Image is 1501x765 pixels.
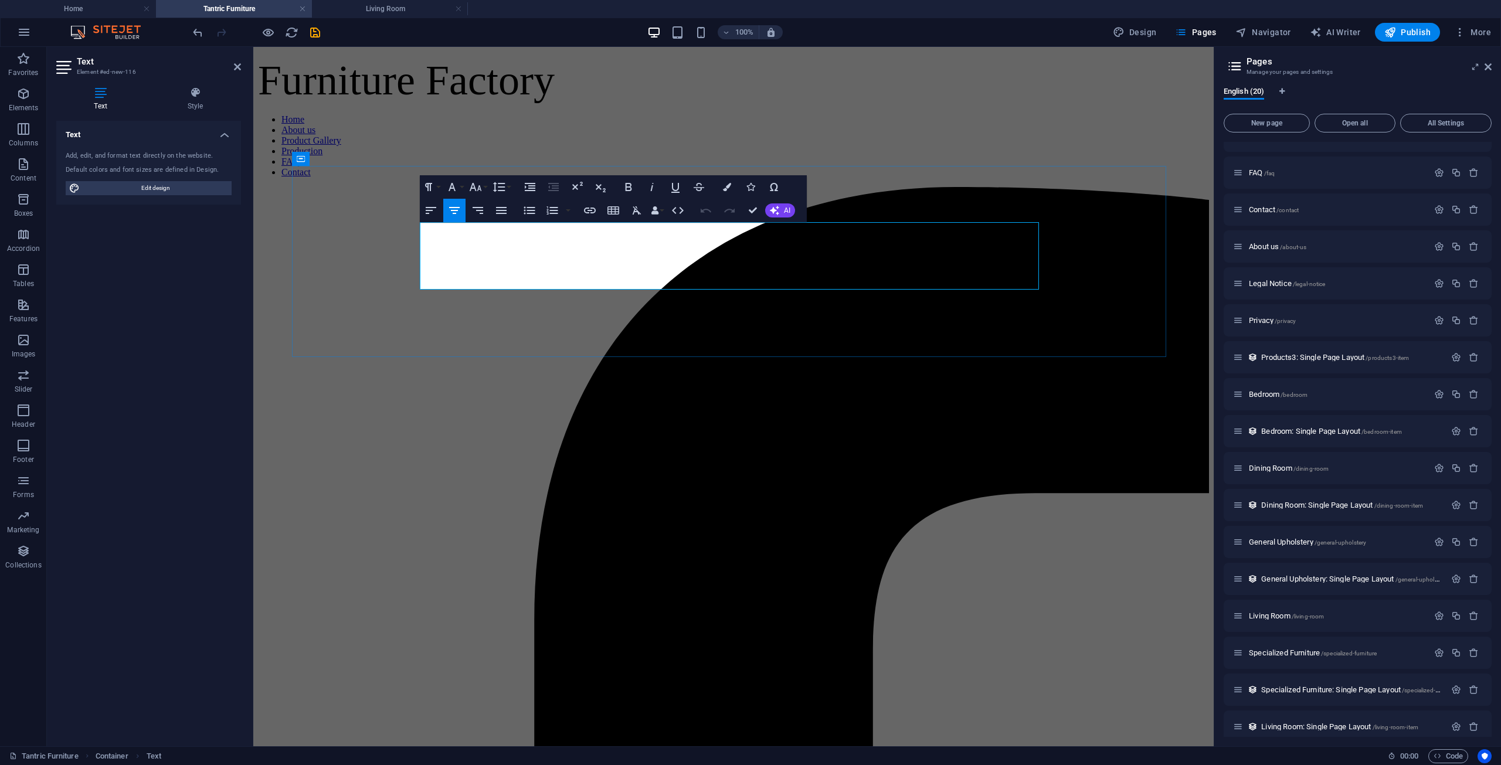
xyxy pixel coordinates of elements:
[1249,168,1275,177] span: Click to open page
[1469,463,1479,473] div: Remove
[308,26,322,39] i: Save (Ctrl+S)
[1469,389,1479,399] div: Remove
[12,420,35,429] p: Header
[1245,280,1428,287] div: Legal Notice/legal-notice
[1258,501,1445,509] div: Dining Room: Single Page Layout/dining-room-item
[420,175,442,199] button: Paragraph Format
[1434,611,1444,621] div: Settings
[1373,724,1418,730] span: /living-room-item
[1405,120,1486,127] span: All Settings
[490,199,512,222] button: Align Justify
[9,103,39,113] p: Elements
[1434,278,1444,288] div: Settings
[156,2,312,15] h4: Tantric Furniture
[1224,84,1264,101] span: English (20)
[1384,26,1431,38] span: Publish
[7,244,40,253] p: Accordion
[1248,722,1258,732] div: This layout is used as a template for all items (e.g. a blog post) of this collection. The conten...
[1469,685,1479,695] div: Remove
[13,490,34,499] p: Forms
[1469,648,1479,658] div: Remove
[1281,392,1308,398] span: /bedroom
[66,165,232,175] div: Default colors and font sizes are defined in Design.
[1469,500,1479,510] div: Remove
[1293,281,1326,287] span: /legal-notice
[191,25,205,39] button: undo
[1248,500,1258,510] div: This layout is used as a template for all items (e.g. a blog post) of this collection. The conten...
[1469,242,1479,251] div: Remove
[1245,243,1428,250] div: About us/about-us
[1434,205,1444,215] div: Settings
[765,203,795,217] button: AI
[602,199,624,222] button: Insert Table
[13,279,34,288] p: Tables
[467,175,489,199] button: Font Size
[83,181,228,195] span: Edit design
[1395,576,1461,583] span: /general-upholstery-item
[763,175,785,199] button: Special Characters
[542,175,565,199] button: Decrease Indent
[589,175,612,199] button: Subscript
[735,25,754,39] h6: 100%
[1261,685,1471,694] span: Specialized Furniture: Single Page Layout
[579,199,601,222] button: Insert Link
[1434,389,1444,399] div: Settings
[664,175,687,199] button: Underline (Ctrl+U)
[1245,538,1428,546] div: General Upholstery/general-upholstery
[1235,26,1291,38] span: Navigator
[1170,23,1221,42] button: Pages
[9,749,79,763] a: Click to cancel selection. Double-click to open Pages
[1469,278,1479,288] div: Remove
[285,26,298,39] i: Reload page
[96,749,161,763] nav: breadcrumb
[1229,120,1305,127] span: New page
[1108,23,1162,42] button: Design
[1264,170,1275,176] span: /faq
[1245,612,1428,620] div: Living Room/living-room
[641,175,663,199] button: Italic (Ctrl+I)
[66,151,232,161] div: Add, edit, and format text directly on the website.
[1434,749,1463,763] span: Code
[443,199,466,222] button: Align Center
[1451,315,1461,325] div: Duplicate
[1248,574,1258,584] div: This layout is used as a template for all items (e.g. a blog post) of this collection. The conten...
[1402,687,1471,693] span: /specialized-furniture-item
[1451,648,1461,658] div: Duplicate
[1428,749,1468,763] button: Code
[1454,26,1491,38] span: More
[617,175,640,199] button: Bold (Ctrl+B)
[1434,242,1444,251] div: Settings
[150,87,241,111] h4: Style
[1248,352,1258,362] div: This layout is used as a template for all items (e.g. a blog post) of this collection. The conten...
[1434,463,1444,473] div: Settings
[420,199,442,222] button: Align Left
[1451,574,1461,584] div: Settings
[1249,611,1324,620] span: Click to open page
[1247,67,1468,77] h3: Manage your pages and settings
[1249,279,1325,288] span: Click to open page
[1469,315,1479,325] div: Remove
[1469,352,1479,362] div: Remove
[8,68,38,77] p: Favorites
[1451,389,1461,399] div: Duplicate
[1292,613,1325,620] span: /living-room
[1315,114,1395,132] button: Open all
[1258,686,1445,693] div: Specialized Furniture: Single Page Layout/specialized-furniture-item
[1469,426,1479,436] div: Remove
[56,121,241,142] h4: Text
[77,67,218,77] h3: Element #ed-new-116
[1400,749,1418,763] span: 00 00
[1224,114,1310,132] button: New page
[308,25,322,39] button: save
[667,199,689,222] button: HTML
[1451,205,1461,215] div: Duplicate
[784,207,790,214] span: AI
[7,525,39,535] p: Marketing
[1245,390,1428,398] div: Bedroom/bedroom
[66,181,232,195] button: Edit design
[1434,168,1444,178] div: Settings
[739,175,762,199] button: Icons
[1245,169,1428,176] div: FAQ/faq
[1249,390,1308,399] span: Click to open page
[1451,426,1461,436] div: Settings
